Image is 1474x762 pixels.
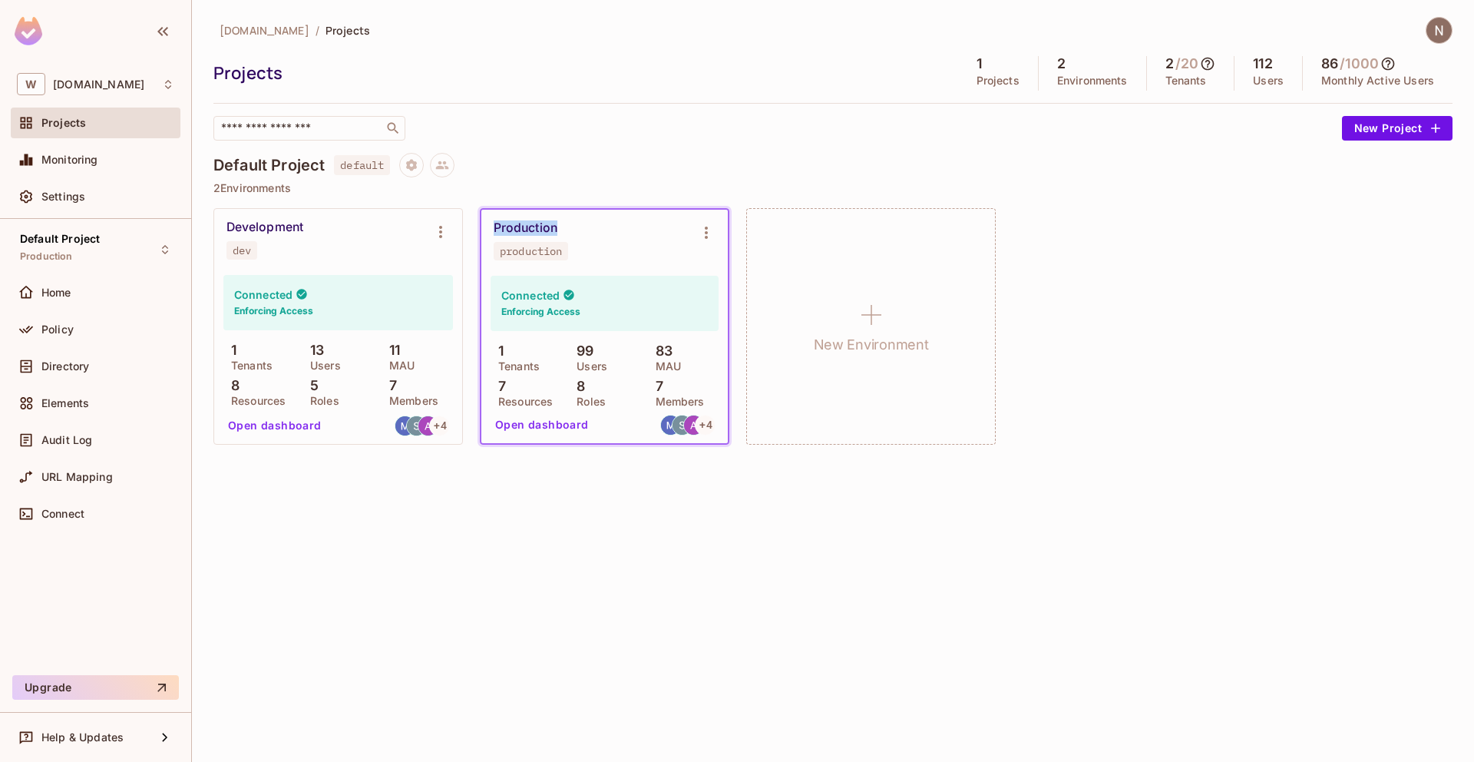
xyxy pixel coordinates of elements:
img: mgupta@withpronto.com [661,416,680,435]
p: Monthly Active Users [1321,75,1434,87]
div: Projects [213,61,950,84]
p: 99 [569,343,593,359]
p: 7 [491,379,506,394]
p: 83 [648,343,673,359]
p: MAU [648,360,681,373]
p: Tenants [223,359,273,372]
div: Production [494,220,557,236]
p: Tenants [491,360,540,373]
span: Policy [41,323,74,336]
p: Users [569,360,607,373]
img: styagi@withpronto.com [673,416,692,435]
p: Roles [569,396,606,408]
span: Directory [41,360,89,373]
h5: / 1000 [1340,56,1379,71]
h5: 1 [977,56,982,71]
span: W [17,73,45,95]
p: Roles [302,395,339,407]
h5: 86 [1321,56,1338,71]
img: mgupta@withpronto.com [395,416,415,436]
span: Connect [41,508,84,520]
h1: New Environment [814,333,929,356]
p: Members [382,395,438,407]
p: Members [648,396,705,408]
h5: / 20 [1175,56,1198,71]
p: Resources [223,395,286,407]
span: Home [41,287,71,299]
p: 13 [302,343,324,358]
div: production [500,245,562,257]
p: Tenants [1165,75,1207,87]
span: [DOMAIN_NAME] [220,23,309,38]
p: 5 [302,378,319,393]
span: Monitoring [41,154,98,166]
span: Help & Updates [41,731,124,744]
p: MAU [382,359,415,372]
span: Project settings [399,161,424,175]
h4: Default Project [213,156,325,174]
button: Open dashboard [222,413,328,438]
div: dev [233,244,251,257]
div: Development [226,220,303,235]
p: 1 [491,343,504,359]
span: default [334,155,390,175]
span: Projects [326,23,370,38]
img: a@withpronto.com [418,416,438,436]
h4: Connected [234,287,292,302]
p: 2 Environments [213,182,1453,194]
span: Workspace: withpronto.com [53,78,144,91]
p: 8 [569,379,585,394]
h5: 2 [1165,56,1174,71]
button: New Project [1342,116,1453,141]
img: Naman Malik [1426,18,1452,43]
p: 7 [648,379,663,394]
h5: 112 [1253,56,1272,71]
span: URL Mapping [41,471,113,483]
p: Projects [977,75,1020,87]
p: Users [1253,75,1284,87]
span: + 4 [699,419,712,430]
button: Open dashboard [489,412,595,437]
button: Upgrade [12,675,179,700]
p: Resources [491,396,553,408]
img: SReyMgAAAABJRU5ErkJggg== [15,17,42,45]
span: Projects [41,117,86,129]
h4: Connected [501,288,560,303]
p: 8 [223,378,240,393]
span: Elements [41,397,89,409]
p: Users [302,359,341,372]
span: + 4 [434,420,446,431]
p: 1 [223,343,236,358]
h6: Enforcing Access [234,304,313,318]
img: a@withpronto.com [684,416,703,435]
span: Production [20,250,73,263]
button: Environment settings [691,217,722,248]
span: Audit Log [41,434,92,446]
span: Settings [41,190,85,203]
p: 11 [382,343,400,358]
img: styagi@withpronto.com [407,416,426,436]
h5: 2 [1057,56,1066,71]
p: 7 [382,378,397,393]
li: / [316,23,319,38]
p: Environments [1057,75,1128,87]
span: Default Project [20,233,100,245]
h6: Enforcing Access [501,305,580,319]
button: Environment settings [425,217,456,247]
